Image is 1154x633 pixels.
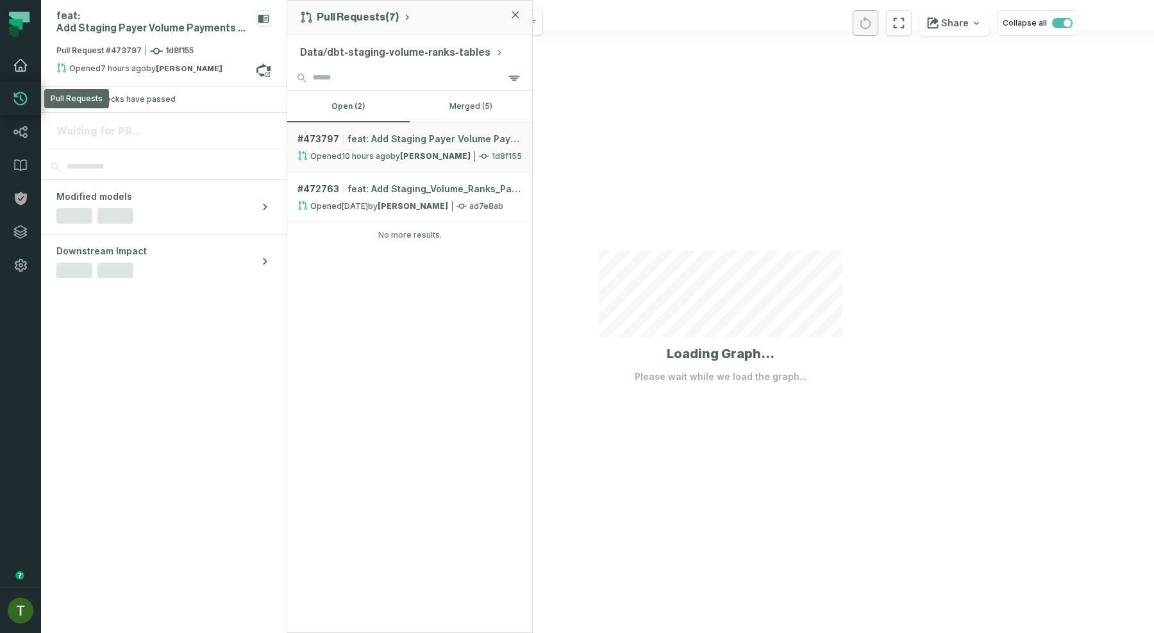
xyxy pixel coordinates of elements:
strong: Shadi Massalha (shadima@payoneer.com) [400,151,471,161]
div: Opened by [56,63,256,78]
div: # 473797 [297,133,522,145]
a: #473797feat: Add Staging Payer Volume Payments Ranks:Opened[DATE] 10:54:21 AMby[PERSON_NAME]1d8f155 [287,122,532,172]
div: ad7e8ab [297,201,522,211]
relative-time: Aug 19, 2025, 9:03 PM GMT+3 [342,201,368,211]
div: No more results. [287,230,532,240]
button: Pull Requests(7) [300,11,412,24]
div: All CI Checks have passed [74,94,176,104]
strong: Shadi Massalha (shadima@payoneer.com) [156,65,222,72]
button: open (2) [287,91,410,122]
div: Pull Requests [44,89,109,108]
img: avatar of Tomer Galun [8,598,33,623]
button: merged (5) [410,91,532,122]
button: Data/dbt-staging-volume-ranks-tables [300,45,503,60]
relative-time: Aug 24, 2025, 10:54 AM GMT+3 [101,63,146,73]
strong: Shadi Massalha (shadima@payoneer.com) [378,201,448,211]
span: feat: Add Staging_Volume_Ranks_Payer flow [347,183,522,195]
button: Modified models [41,180,287,234]
div: Opened by [297,201,448,211]
span: feat: Add Staging Payer Volume Payments Ranks: [347,133,522,145]
div: Waiting for PR... [56,123,271,138]
relative-time: Aug 24, 2025, 10:54 AM GMT+3 [342,151,390,161]
span: Pull Request #473797 1d8f155 [56,45,194,58]
a: View on azure_repos [256,63,271,78]
div: 1d8f155 [297,151,522,161]
a: #472763feat: Add Staging_Volume_Ranks_Payer flowOpened[DATE] 9:03:33 PMby[PERSON_NAME]ad7e8ab [287,172,532,222]
span: Modified models [56,190,132,203]
button: Downstream Impact [41,234,287,288]
div: feat: Add Staging Payer Volume Payments Ranks: [56,10,251,35]
button: Share [919,10,989,36]
div: # 472763 [297,183,522,195]
div: Tooltip anchor [14,570,26,581]
div: Opened by [297,151,471,161]
span: Downstream Impact [56,245,147,258]
p: Please wait while we load the graph... [635,370,807,383]
button: Collapse all [997,10,1078,36]
h1: Loading Graph... [667,345,774,363]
